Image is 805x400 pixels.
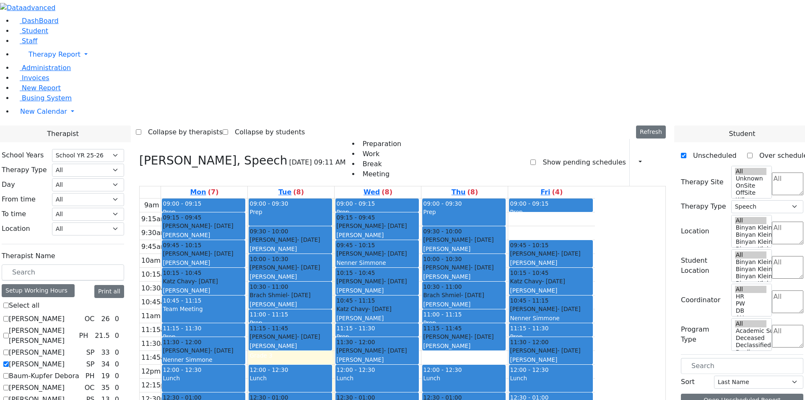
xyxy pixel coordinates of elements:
[113,348,121,358] div: 0
[99,359,111,369] div: 34
[423,263,505,272] div: [PERSON_NAME]
[249,311,288,318] span: 11:00 - 11:15
[277,186,306,198] a: September 9, 2025
[729,129,755,139] span: Student
[140,380,173,390] div: 12:15pm
[336,296,375,305] span: 10:45 - 11:15
[140,325,173,335] div: 11:15am
[423,291,505,299] div: Brach Shmiel
[75,331,91,341] div: PH
[9,348,65,358] label: [PERSON_NAME]
[735,189,767,196] option: OffSite
[13,103,805,120] a: New Calendar
[681,256,726,276] label: Student Location
[140,297,173,307] div: 10:45am
[461,292,484,298] span: - [DATE]
[163,249,244,258] div: [PERSON_NAME]
[9,371,79,381] label: Baum-Kupfer Debora
[22,84,61,92] span: New Report
[140,269,173,280] div: 10:15am
[423,366,462,373] span: 12:00 - 12:30
[163,346,244,355] div: [PERSON_NAME]
[20,107,67,115] span: New Calendar
[210,222,233,229] span: - [DATE]
[99,371,111,381] div: 19
[249,332,331,341] div: [PERSON_NAME]
[384,347,407,354] span: - [DATE]
[297,264,320,271] span: - [DATE]
[22,94,72,102] span: Busing System
[661,156,666,169] div: Delete
[22,27,48,35] span: Student
[510,259,592,267] div: [PERSON_NAME]
[47,129,78,139] span: Therapist
[2,165,47,175] label: Therapy Type
[510,374,592,382] div: Lunch
[140,366,162,376] div: 12pm
[542,278,565,285] span: - [DATE]
[735,307,767,314] option: DB
[140,242,169,252] div: 9:45am
[384,250,407,257] span: - [DATE]
[772,290,803,313] textarea: Search
[2,251,55,261] label: Therapist Name
[423,282,462,291] span: 10:30 - 11:00
[22,74,49,82] span: Invoices
[423,324,462,332] span: 11:15 - 11:45
[423,200,462,207] span: 09:00 - 09:30
[735,342,767,349] option: Declassified
[653,155,657,170] div: Setup
[681,295,720,305] label: Coordinator
[336,332,418,341] div: Prep
[510,269,548,277] span: 10:15 - 10:45
[735,280,767,287] option: Binyan Klein 2
[336,356,418,364] div: [PERSON_NAME]
[735,217,767,224] option: All
[450,186,480,198] a: September 11, 2025
[163,297,201,304] span: 10:45 - 11:15
[510,277,592,285] div: Katz Chavy
[13,94,72,102] a: Busing System
[249,200,288,207] span: 09:00 - 09:30
[735,182,767,189] option: OnSite
[163,338,201,346] span: 11:30 - 12:00
[140,353,173,363] div: 11:45am
[163,208,244,216] div: Prep
[336,366,375,373] span: 12:00 - 12:30
[336,213,375,222] span: 09:15 - 09:45
[735,286,767,293] option: All
[336,200,375,207] span: 09:00 - 09:15
[423,311,462,318] span: 11:00 - 11:15
[93,331,112,341] div: 21.5
[681,226,709,236] label: Location
[336,374,418,382] div: Lunch
[681,358,803,374] input: Search
[772,222,803,244] textarea: Search
[163,374,244,382] div: Lunch
[681,324,726,345] label: Program Type
[163,222,244,230] div: [PERSON_NAME]
[423,332,505,341] div: [PERSON_NAME]
[99,314,111,324] div: 26
[9,301,39,311] label: Select all
[9,383,65,393] label: [PERSON_NAME]
[336,231,418,239] div: [PERSON_NAME]
[336,305,418,313] div: Katz Chavy
[163,241,201,249] span: 09:45 - 10:15
[163,305,244,313] div: Team Meeting
[735,320,767,327] option: All
[510,338,548,346] span: 11:30 - 12:00
[470,236,493,243] span: - [DATE]
[163,259,244,267] div: [PERSON_NAME]
[13,64,71,72] a: Administration
[249,263,331,272] div: [PERSON_NAME]
[13,27,48,35] a: Student
[113,383,121,393] div: 0
[163,366,201,373] span: 12:00 - 12:30
[99,383,111,393] div: 35
[423,245,505,253] div: [PERSON_NAME]
[510,200,548,207] span: 09:00 - 09:15
[249,351,331,360] div: Grade 3
[510,208,592,216] div: Prep
[83,359,98,369] div: SP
